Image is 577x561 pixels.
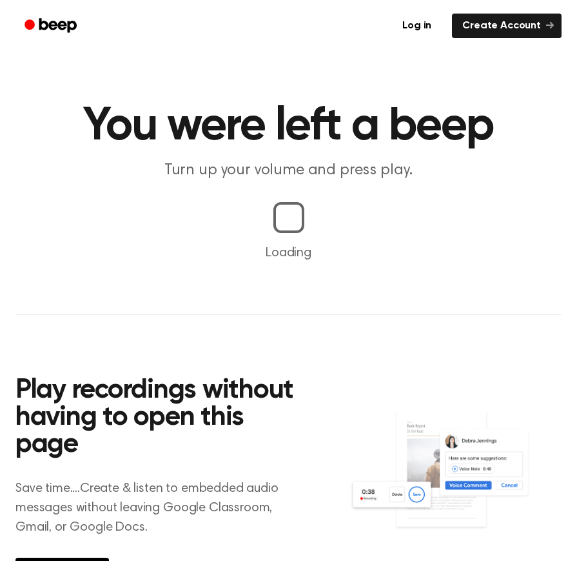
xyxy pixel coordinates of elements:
p: Loading [15,243,562,263]
a: Create Account [452,14,562,38]
p: Turn up your volume and press play. [41,160,536,181]
h1: You were left a beep [15,103,562,150]
p: Save time....Create & listen to embedded audio messages without leaving Google Classroom, Gmail, ... [15,479,298,537]
a: Beep [15,14,88,39]
a: Log in [389,11,444,41]
h2: Play recordings without having to open this page [15,377,298,458]
img: Voice Comments on Docs and Recording Widget [349,409,562,550]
